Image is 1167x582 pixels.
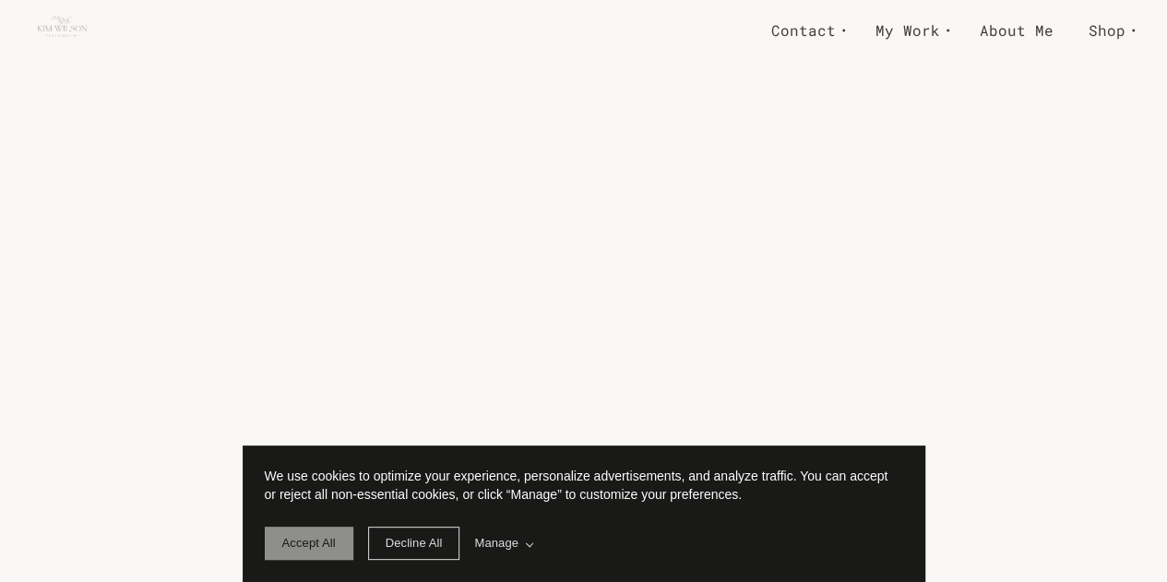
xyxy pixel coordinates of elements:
span: My Work [875,17,940,43]
span: Contact [771,17,836,43]
span: allow cookie message [265,527,353,560]
a: About Me [962,14,1071,46]
span: Decline All [386,536,443,550]
div: cookieconsent [243,445,925,582]
a: My Work [858,14,962,46]
img: Kim Wilson Photography [37,5,88,55]
span: deny cookie message [368,527,460,560]
span: Manage [474,534,532,552]
span: Shop [1089,17,1125,43]
span: We use cookies to optimize your experience, personalize advertisements, and analyze traffic. You ... [265,469,888,502]
a: Contact [754,14,858,46]
span: Accept All [282,536,336,550]
a: Shop [1071,14,1148,46]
